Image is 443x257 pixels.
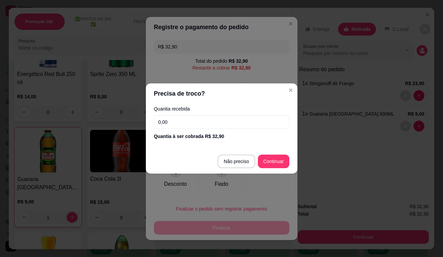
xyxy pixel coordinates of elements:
button: Não preciso [218,155,255,168]
header: Precisa de troco? [146,83,297,104]
div: Quantia à ser cobrada R$ 32,90 [154,133,289,140]
button: Close [285,85,296,96]
button: Continuar [258,155,289,168]
label: Quantia recebida [154,106,289,111]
